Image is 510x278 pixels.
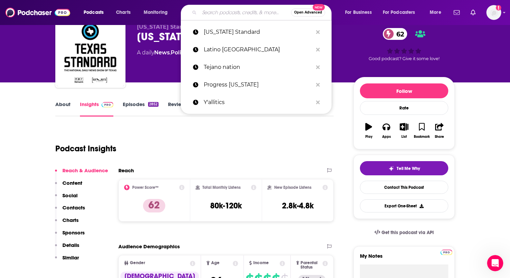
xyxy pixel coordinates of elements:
[144,8,168,17] span: Monitoring
[282,201,314,211] h3: 2.8k-4.8k
[139,7,176,18] button: open menu
[414,135,430,139] div: Bookmark
[84,8,104,17] span: Podcasts
[62,180,82,186] p: Content
[360,101,448,115] div: Rate
[199,7,291,18] input: Search podcasts, credits, & more...
[55,167,108,180] button: Reach & Audience
[382,135,391,139] div: Apps
[55,180,82,192] button: Content
[80,101,113,117] a: InsightsPodchaser Pro
[181,58,332,76] a: Tejano nation
[360,199,448,212] button: Export One-Sheet
[274,185,311,190] h2: New Episode Listens
[389,166,394,171] img: tell me why sparkle
[204,58,313,76] p: Tejano nation
[413,119,430,143] button: Bookmark
[181,94,332,111] a: Y'allitics
[55,229,85,242] button: Sponsors
[365,135,372,139] div: Play
[62,204,85,211] p: Contacts
[137,24,196,30] span: [US_STATE] Standard
[377,119,395,143] button: Apps
[55,254,79,267] button: Similar
[369,224,439,241] a: Get this podcast via API
[496,5,501,10] svg: Add a profile image
[294,11,322,14] span: Open Advanced
[171,49,191,56] a: Politics
[137,49,244,57] div: A daily podcast
[390,28,407,40] span: 62
[116,8,131,17] span: Charts
[62,192,78,199] p: Social
[5,6,70,19] img: Podchaser - Follow, Share and Rate Podcasts
[451,7,462,18] a: Show notifications dropdown
[118,243,180,250] h2: Audience Demographics
[378,7,425,18] button: open menu
[148,102,159,107] div: 2852
[468,7,478,18] a: Show notifications dropdown
[187,5,338,20] div: Search podcasts, credits, & more...
[154,49,170,56] a: News
[55,101,70,117] a: About
[102,102,113,107] img: Podchaser Pro
[62,242,79,248] p: Details
[487,255,503,271] iframe: Intercom live chat
[441,249,452,255] a: Pro website
[204,94,313,111] p: Y'allitics
[397,166,420,171] span: Tell Me Why
[132,185,159,190] h2: Power Score™
[112,7,135,18] a: Charts
[210,201,242,211] h3: 80k-120k
[55,192,78,205] button: Social
[360,119,377,143] button: Play
[204,23,313,41] p: Texas Standard
[130,261,145,265] span: Gender
[181,41,332,58] a: Latino [GEOGRAPHIC_DATA]
[204,41,313,58] p: Latino USA
[301,261,321,270] span: Parental Status
[62,229,85,236] p: Sponsors
[360,161,448,175] button: tell me why sparkleTell Me Why
[62,167,108,174] p: Reach & Audience
[79,7,112,18] button: open menu
[395,119,413,143] button: List
[360,253,448,264] label: My Notes
[57,19,124,86] img: Texas Standard
[253,261,269,265] span: Income
[118,167,134,174] h2: Reach
[383,28,407,40] a: 62
[369,56,440,61] span: Good podcast? Give it some love!
[435,135,444,139] div: Share
[62,217,79,223] p: Charts
[383,8,415,17] span: For Podcasters
[486,5,501,20] span: Logged in as samharazin
[430,8,441,17] span: More
[211,261,220,265] span: Age
[441,250,452,255] img: Podchaser Pro
[360,83,448,98] button: Follow
[55,204,85,217] button: Contacts
[143,199,165,212] p: 62
[401,135,407,139] div: List
[202,185,240,190] h2: Total Monthly Listens
[55,242,79,254] button: Details
[123,101,159,117] a: Episodes2852
[360,181,448,194] a: Contact This Podcast
[181,76,332,94] a: Progress [US_STATE]
[204,76,313,94] p: Progress texas
[181,23,332,41] a: [US_STATE] Standard
[486,5,501,20] img: User Profile
[486,5,501,20] button: Show profile menu
[345,8,372,17] span: For Business
[353,24,455,66] div: 62Good podcast? Give it some love!
[313,4,325,10] span: New
[381,230,434,235] span: Get this podcast via API
[168,101,188,117] a: Reviews
[55,144,116,154] h1: Podcast Insights
[431,119,448,143] button: Share
[340,7,380,18] button: open menu
[291,8,325,17] button: Open AdvancedNew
